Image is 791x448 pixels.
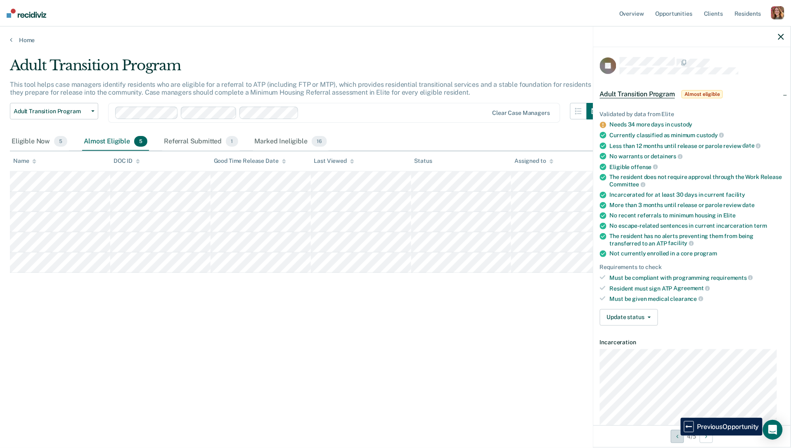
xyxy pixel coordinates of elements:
div: Not currently enrolled in a core [610,250,784,257]
span: offense [631,164,658,170]
div: Open Intercom Messenger [763,420,783,440]
span: Adult Transition Program [600,90,675,98]
a: Home [10,36,781,44]
div: DOC ID [114,157,140,164]
div: Eligible [610,163,784,171]
div: Needs 34 more days in custody [610,121,784,128]
div: Status [414,157,432,164]
div: Almost Eligible [82,133,149,151]
div: The resident does not require approval through the Work Release [610,174,784,188]
span: requirements [711,274,753,281]
div: Validated by data from Elite [600,111,784,118]
span: facility [726,191,746,198]
span: Adult Transition Program [14,108,88,115]
div: No recent referrals to minimum housing in [610,212,784,219]
div: Incarcerated for at least 30 days in current [610,191,784,198]
span: custody [697,132,725,138]
div: Must be compliant with programming [610,274,784,281]
div: Name [13,157,36,164]
span: Elite [723,212,736,219]
span: term [754,222,767,229]
div: Marked Ineligible [253,133,329,151]
div: The resident has no alerts preventing them from being transferred to an ATP [610,233,784,247]
div: No warrants or [610,153,784,160]
span: 5 [54,136,67,147]
p: This tool helps case managers identify residents who are eligible for a referral to ATP (includin... [10,81,600,96]
div: Assigned to [514,157,553,164]
span: date [743,142,761,149]
button: Update status [600,309,658,326]
div: Currently classified as minimum [610,131,784,139]
div: Adult Transition ProgramAlmost eligible [593,81,791,107]
div: Resident must sign ATP [610,285,784,292]
button: Previous Opportunity [671,430,684,443]
span: 16 [312,136,327,147]
span: Committee [610,181,646,188]
span: date [743,202,755,208]
div: Good Time Release Date [214,157,286,164]
div: Requirements to check [600,264,784,271]
div: Clear case managers [493,110,550,117]
div: More than 3 months until release or parole review [610,202,784,209]
span: clearance [670,295,703,302]
div: Last Viewed [314,157,354,164]
div: Less than 12 months until release or parole review [610,142,784,150]
span: 1 [226,136,238,147]
div: 4 / 5 [593,425,791,447]
span: detainers [651,153,683,160]
div: Must be given medical [610,295,784,303]
img: Recidiviz [7,9,46,18]
div: Eligible Now [10,133,69,151]
div: Referral Submitted [162,133,239,151]
span: facility [668,240,694,246]
span: Agreement [674,285,710,291]
div: Adult Transition Program [10,57,603,81]
span: program [694,250,717,257]
button: Next Opportunity [700,430,713,443]
span: Almost eligible [682,90,723,98]
dt: Incarceration [600,339,784,346]
div: No escape-related sentences in current incarceration [610,222,784,229]
span: 5 [134,136,147,147]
